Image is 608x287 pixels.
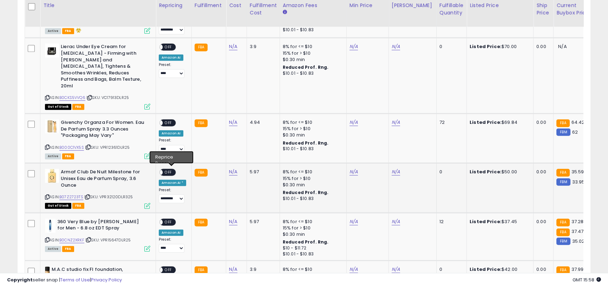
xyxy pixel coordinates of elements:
[229,266,237,273] a: N/A
[283,44,341,50] div: 8% for <= $10
[470,119,502,126] b: Listed Price:
[45,119,59,133] img: 41V2t-UBSLL._SL40_.jpg
[159,2,189,9] div: Repricing
[195,169,208,176] small: FBA
[229,119,237,126] a: N/A
[470,119,528,126] div: $69.84
[45,28,61,34] span: All listings currently available for purchase on Amazon
[470,2,530,9] div: Listed Price
[59,237,84,243] a: B0CNZ2XRKF
[59,194,83,200] a: B07Z2723TS
[159,229,183,236] div: Amazon AI
[283,50,341,56] div: 15% for > $10
[250,44,274,50] div: 3.9
[470,219,528,225] div: $37.45
[439,44,461,50] div: 0
[571,168,584,175] span: 35.59
[159,54,183,61] div: Amazon AI
[536,119,548,126] div: 0.00
[283,119,341,126] div: 8% for <= $10
[84,194,133,200] span: | SKU: VPR32120DLR325
[283,27,341,33] div: $10.01 - $10.83
[45,153,61,159] span: All listings currently available for purchase on Amazon
[85,145,130,150] span: | SKU: VPR12361DLR25
[195,266,208,274] small: FBA
[470,43,502,50] b: Listed Price:
[283,196,341,202] div: $10.01 - $10.83
[52,266,137,281] b: M.A.C studio fix Fl foundation, NC20, 1 Fl Oz (M6JC17)
[59,145,84,151] a: B000C1VX5S
[349,168,358,175] a: N/A
[470,266,528,273] div: $42.00
[349,218,358,225] a: N/A
[283,225,341,231] div: 15% for > $10
[45,119,150,158] div: ASIN:
[195,119,208,127] small: FBA
[556,119,569,127] small: FBA
[572,129,578,135] span: 62
[61,119,146,141] b: Givenchy Organza For Women. Eau De Parfum Spray 3.3 Ounces "Packaging May Vary"
[283,175,341,182] div: 15% for > $10
[392,119,400,126] a: N/A
[536,219,548,225] div: 0.00
[349,2,386,9] div: Min Price
[556,128,570,136] small: FBM
[163,219,174,225] span: OFF
[571,218,584,225] span: 37.28
[558,43,567,50] span: N/A
[62,153,74,159] span: FBA
[45,246,61,252] span: All listings currently available for purchase on Amazon
[229,2,244,9] div: Cost
[85,237,131,243] span: | SKU: VPR15647DLR25
[43,2,153,9] div: Title
[74,28,81,33] i: hazardous material
[556,169,569,176] small: FBA
[556,219,569,226] small: FBA
[283,182,341,188] div: $0.30 min
[159,180,186,186] div: Amazon AI *
[283,239,329,245] b: Reduced Prof. Rng.
[45,0,150,33] div: ASIN:
[159,188,186,203] div: Preset:
[60,276,90,283] a: Terms of Use
[159,19,186,35] div: Preset:
[159,130,183,136] div: Amazon AI
[571,266,584,273] span: 37.99
[283,146,341,152] div: $10.01 - $10.83
[250,119,274,126] div: 4.94
[283,56,341,63] div: $0.30 min
[439,2,464,16] div: Fulfillable Quantity
[392,168,400,175] a: N/A
[59,95,85,101] a: B0CKS5VVQ6
[283,126,341,132] div: 15% for > $10
[61,169,146,190] b: Armaf Club De Nuit Milestone for Unisex Eau de Parfum Spray, 3.6 Ounce
[392,43,400,50] a: N/A
[57,219,143,233] b: 360 Very Blue by [PERSON_NAME] for Men - 6.8 oz EDT Spray
[91,276,122,283] a: Privacy Policy
[536,2,550,16] div: Ship Price
[571,119,585,126] span: 64.42
[45,44,150,109] div: ASIN:
[573,276,601,283] span: 2025-10-10 15:58 GMT
[45,44,59,58] img: 31dPKYYunML._SL40_.jpg
[536,44,548,50] div: 0.00
[229,43,237,50] a: N/A
[45,219,55,233] img: 31Dri-NFoEL._SL40_.jpg
[45,203,71,209] span: All listings that are currently out of stock and unavailable for purchase on Amazon
[470,169,528,175] div: $50.00
[86,95,129,100] span: | SKU: VC17913DLR25
[556,2,593,16] div: Current Buybox Price
[229,218,237,225] a: N/A
[283,266,341,273] div: 8% for <= $10
[229,168,237,175] a: N/A
[556,178,570,186] small: FBM
[392,2,433,9] div: [PERSON_NAME]
[556,238,570,245] small: FBM
[556,266,569,274] small: FBA
[72,104,84,110] span: FBA
[283,132,341,138] div: $0.30 min
[439,169,461,175] div: 0
[283,140,329,146] b: Reduced Prof. Rng.
[7,276,33,283] strong: Copyright
[250,219,274,225] div: 5.97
